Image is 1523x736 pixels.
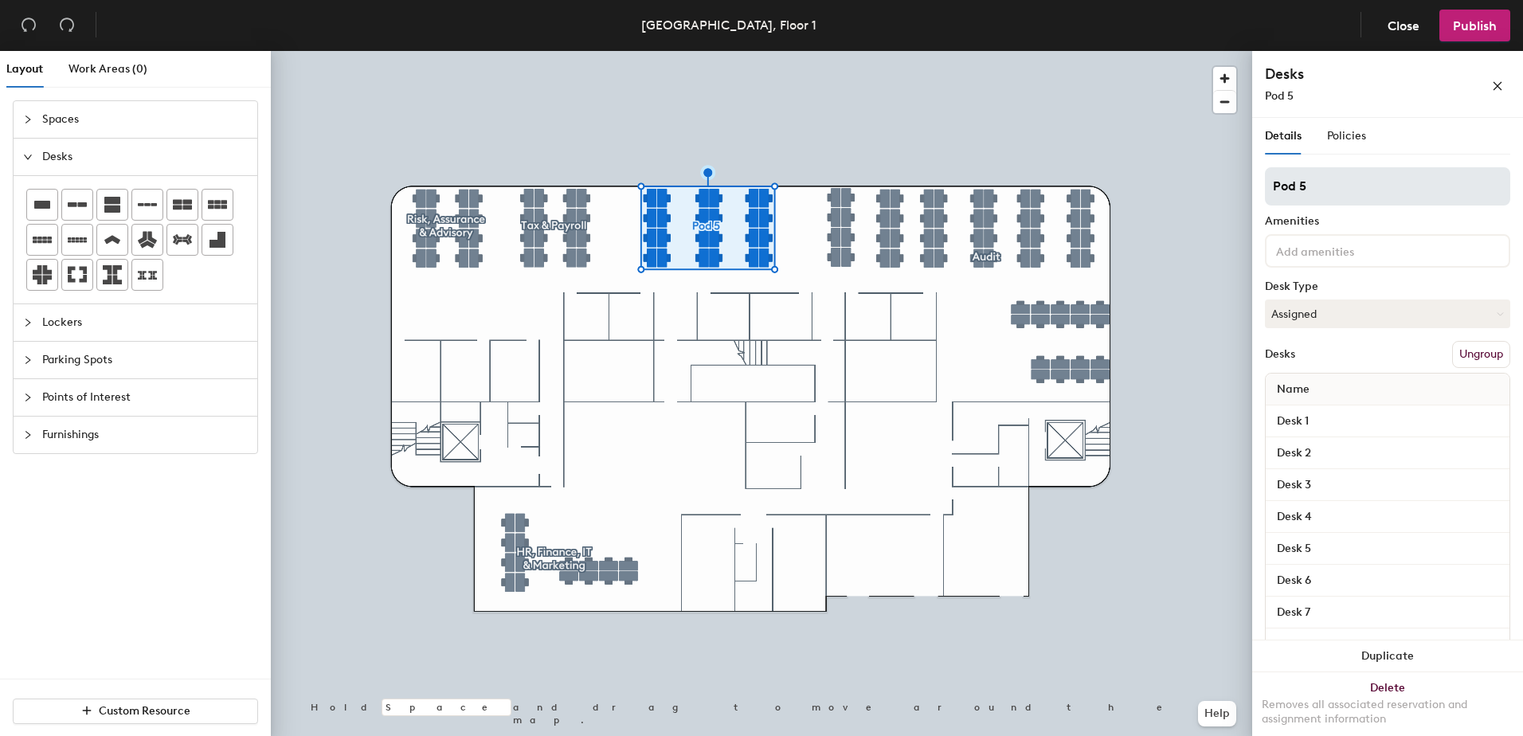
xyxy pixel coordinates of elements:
[23,318,33,327] span: collapsed
[1265,215,1510,228] div: Amenities
[23,115,33,124] span: collapsed
[1252,640,1523,672] button: Duplicate
[1269,570,1506,592] input: Unnamed desk
[21,17,37,33] span: undo
[42,417,248,453] span: Furnishings
[6,62,43,76] span: Layout
[1453,18,1497,33] span: Publish
[1452,341,1510,368] button: Ungroup
[1198,701,1236,726] button: Help
[1265,299,1510,328] button: Assigned
[1265,64,1440,84] h4: Desks
[99,704,190,718] span: Custom Resource
[1269,633,1506,656] input: Unnamed desk
[1269,538,1506,560] input: Unnamed desk
[13,699,258,724] button: Custom Resource
[42,342,248,378] span: Parking Spots
[1269,410,1506,433] input: Unnamed desk
[1269,442,1506,464] input: Unnamed desk
[641,15,816,35] div: [GEOGRAPHIC_DATA], Floor 1
[1374,10,1433,41] button: Close
[1388,18,1419,33] span: Close
[1265,89,1294,103] span: Pod 5
[1269,506,1506,528] input: Unnamed desk
[13,10,45,41] button: Undo (⌘ + Z)
[23,393,33,402] span: collapsed
[42,139,248,175] span: Desks
[1265,129,1302,143] span: Details
[23,152,33,162] span: expanded
[1269,601,1506,624] input: Unnamed desk
[1269,375,1317,404] span: Name
[42,304,248,341] span: Lockers
[1262,698,1513,726] div: Removes all associated reservation and assignment information
[51,10,83,41] button: Redo (⌘ + ⇧ + Z)
[1265,280,1510,293] div: Desk Type
[1492,80,1503,92] span: close
[1273,241,1416,260] input: Add amenities
[23,355,33,365] span: collapsed
[1265,348,1295,361] div: Desks
[23,430,33,440] span: collapsed
[1327,129,1366,143] span: Policies
[1439,10,1510,41] button: Publish
[1269,474,1506,496] input: Unnamed desk
[42,379,248,416] span: Points of Interest
[42,101,248,138] span: Spaces
[69,62,147,76] span: Work Areas (0)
